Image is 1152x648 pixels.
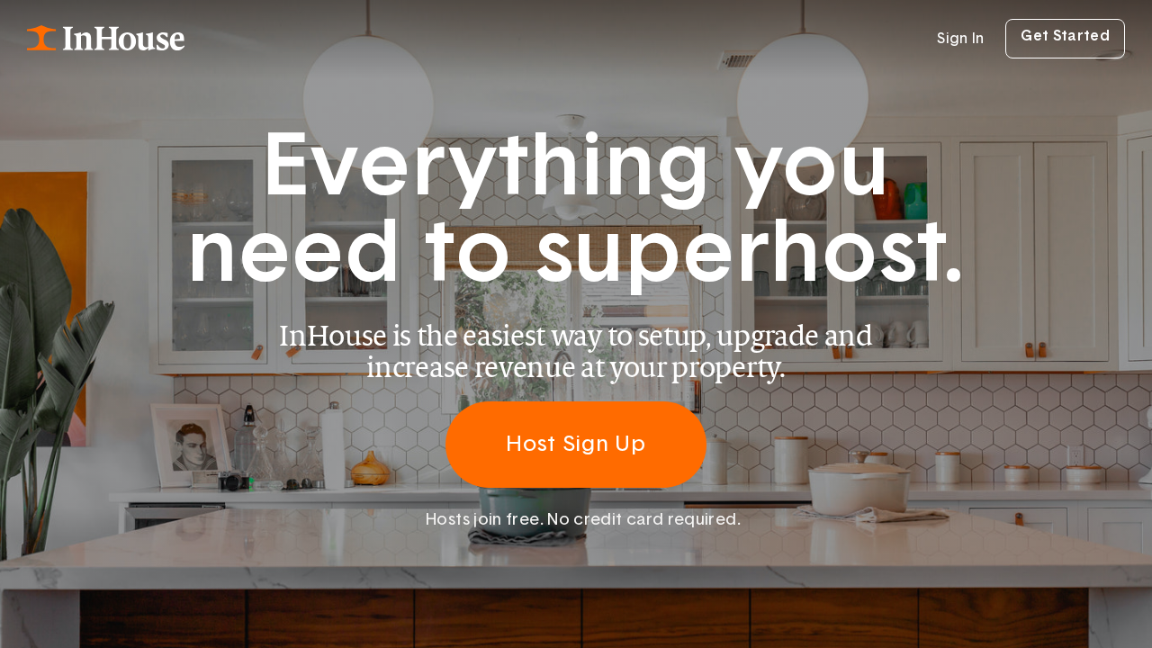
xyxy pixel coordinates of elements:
[1005,19,1125,58] a: Get Started
[246,320,907,383] p: InHouse is the easiest way to setup, upgrade and increase revenue at your property.
[445,401,706,488] a: Host Sign Up
[184,130,967,302] div: Everything you need to superhost.
[426,506,741,535] small: Hosts join free. No credit card required.
[922,14,998,64] a: Sign In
